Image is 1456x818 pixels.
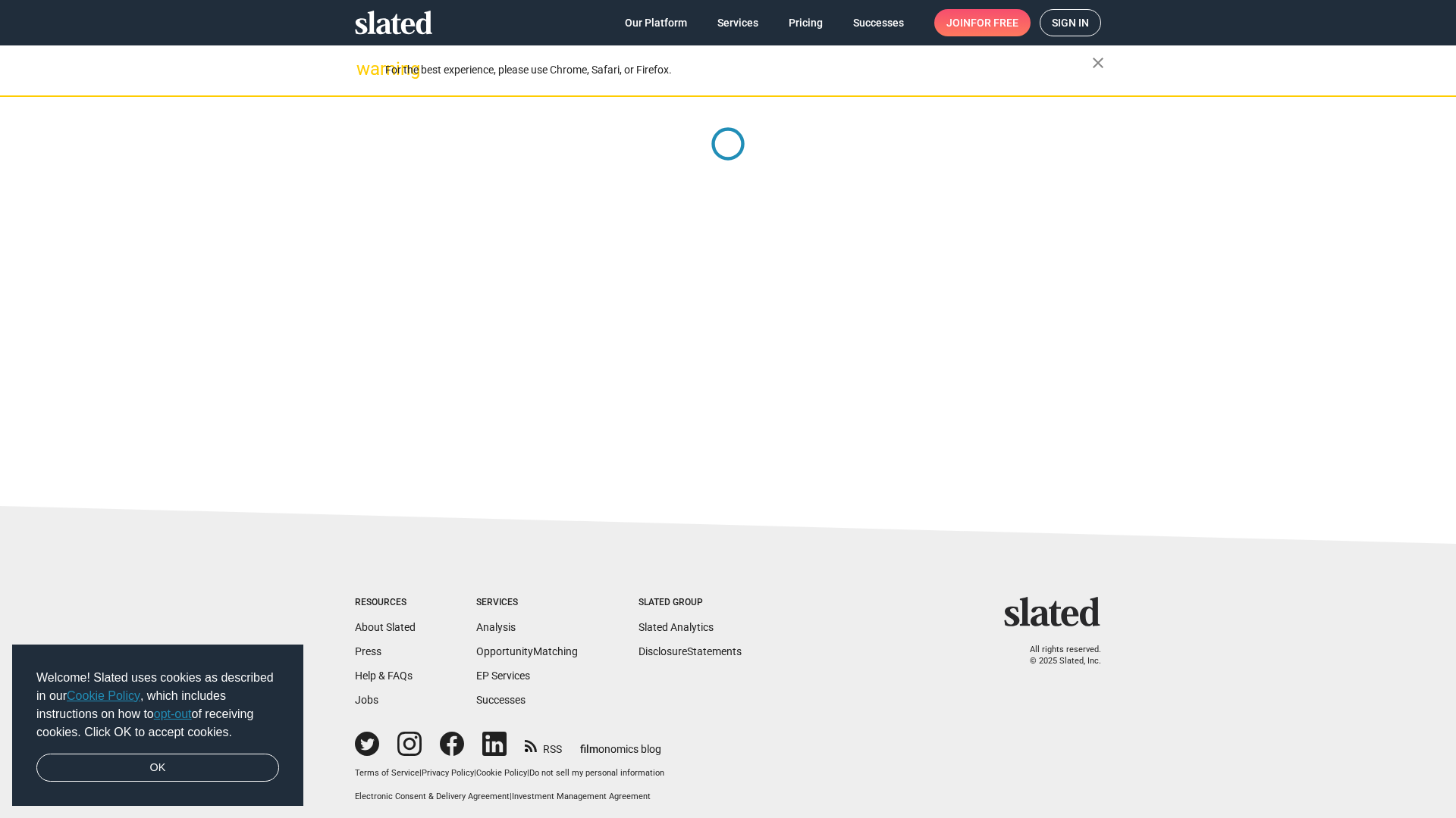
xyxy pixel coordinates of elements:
[525,733,562,757] a: RSS
[580,743,598,755] span: film
[510,791,512,801] span: |
[1089,54,1107,72] mat-icon: close
[841,9,916,36] a: Successes
[1040,9,1101,36] a: Sign in
[580,730,661,757] a: filmonomics blog
[422,768,474,778] a: Privacy Policy
[1014,645,1101,667] p: All rights reserved. © 2025 Slated, Inc.
[355,621,416,633] a: About Slated
[476,597,578,609] div: Services
[476,670,530,682] a: EP Services
[12,645,303,807] div: cookieconsent
[476,621,516,633] a: Analysis
[419,768,422,778] span: |
[639,597,742,609] div: Slated Group
[355,670,413,682] a: Help & FAQs
[355,597,416,609] div: Resources
[474,768,476,778] span: |
[789,9,823,36] span: Pricing
[613,9,699,36] a: Our Platform
[476,694,526,706] a: Successes
[705,9,770,36] a: Services
[639,645,742,657] a: DisclosureStatements
[934,9,1031,36] a: Joinfor free
[1052,10,1089,36] span: Sign in
[527,768,529,778] span: |
[154,707,192,720] a: opt-out
[36,669,279,742] span: Welcome! Slated uses cookies as described in our , which includes instructions on how to of recei...
[355,694,378,706] a: Jobs
[717,9,758,36] span: Services
[853,9,904,36] span: Successes
[355,645,381,657] a: Press
[356,60,375,78] mat-icon: warning
[529,768,664,779] button: Do not sell my personal information
[36,754,279,782] a: dismiss cookie message
[625,9,687,36] span: Our Platform
[476,645,578,657] a: OpportunityMatching
[355,791,510,801] a: Electronic Consent & Delivery Agreement
[639,621,714,633] a: Slated Analytics
[971,9,1018,36] span: for free
[946,9,1018,36] span: Join
[512,791,651,801] a: Investment Management Agreement
[385,60,1092,80] div: For the best experience, please use Chrome, Safari, or Firefox.
[355,768,419,778] a: Terms of Service
[476,768,527,778] a: Cookie Policy
[777,9,835,36] a: Pricing
[67,689,140,702] a: Cookie Policy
